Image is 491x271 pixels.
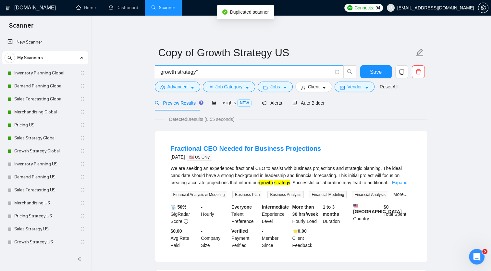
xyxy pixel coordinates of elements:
a: Pricing Strategy US [14,210,76,223]
a: Growth Strategy US [14,236,76,249]
a: More... [393,192,408,197]
span: Scanner [4,21,39,34]
span: check-circle [222,9,227,15]
div: Hourly Load [291,203,322,225]
div: Payment Verified [230,227,261,249]
a: New Scanner [7,36,83,49]
span: NEW [237,99,252,107]
button: search [5,53,15,63]
a: Demand Planning Global [14,80,76,93]
button: search [343,65,356,78]
span: user [301,85,305,90]
span: bars [208,85,213,90]
button: delete [412,65,425,78]
span: Connects: [354,4,374,11]
div: Duration [321,203,352,225]
a: Pricing US [14,119,76,132]
span: 🇺🇸 US Only [187,154,212,161]
span: holder [80,226,85,232]
a: Inventory Planning Global [14,67,76,80]
span: caret-down [322,85,326,90]
span: holder [80,148,85,154]
input: Scanner name... [158,45,414,61]
mark: strategy [274,180,290,185]
img: logo [6,3,10,13]
span: holder [80,123,85,128]
button: userClientcaret-down [295,82,332,92]
a: Merchandising Global [14,106,76,119]
span: info-circle [184,219,188,224]
span: My Scanners [17,51,43,64]
div: Talent Preference [230,203,261,225]
span: robot [292,101,297,105]
div: Country [352,203,382,225]
span: Auto Bidder [292,100,325,106]
li: New Scanner [2,36,88,49]
span: folder [263,85,268,90]
span: caret-down [245,85,250,90]
span: holder [80,174,85,180]
a: Merchandising US [14,197,76,210]
span: edit [415,48,424,57]
span: Vendor [347,83,362,90]
span: Save [370,68,382,76]
a: Expand [392,180,407,185]
span: holder [80,110,85,115]
img: 🇺🇸 [353,203,358,208]
span: holder [80,135,85,141]
a: setting [478,5,488,10]
span: delete [412,69,424,75]
span: holder [80,84,85,89]
span: double-left [77,256,84,262]
a: homeHome [76,5,96,10]
span: Business Analysis [267,191,304,198]
span: holder [80,213,85,219]
a: Growth Strategy Global [14,145,76,158]
span: holder [80,97,85,102]
b: 📡 50% [171,204,187,210]
button: folderJobscaret-down [258,82,293,92]
div: Total Spent [382,203,413,225]
span: caret-down [364,85,369,90]
input: Search Freelance Jobs... [159,68,332,76]
span: holder [80,239,85,245]
button: Save [360,65,392,78]
span: ... [387,180,391,185]
b: 1 to 3 months [323,204,339,217]
div: Company Size [200,227,230,249]
button: setting [478,3,488,13]
div: Experience Level [261,203,291,225]
span: holder [80,161,85,167]
div: Tooltip anchor [198,100,204,106]
span: area-chart [212,100,216,105]
span: Client [308,83,320,90]
div: Member Since [261,227,291,249]
b: - [262,228,264,234]
span: caret-down [190,85,195,90]
span: Financial Modeling [309,191,347,198]
a: dashboardDashboard [109,5,138,10]
span: copy [396,69,408,75]
span: Business Plan [232,191,262,198]
mark: growth [259,180,273,185]
a: Inventory Planning US [14,158,76,171]
b: - [201,204,203,210]
b: ⭐️ 0.00 [292,228,307,234]
button: barsJob Categorycaret-down [203,82,255,92]
div: [DATE] [171,153,321,161]
span: holder [80,71,85,76]
b: Verified [231,228,248,234]
span: Duplicated scanner [230,9,269,15]
span: holder [80,187,85,193]
iframe: Intercom live chat [469,249,485,265]
span: caret-down [283,85,287,90]
span: idcard [340,85,345,90]
b: [GEOGRAPHIC_DATA] [353,203,402,214]
button: copy [395,65,408,78]
span: Detected 8 results (0.55 seconds) [165,116,239,123]
b: $0.00 [171,228,182,234]
span: setting [160,85,165,90]
a: Sales Forecasting Global [14,93,76,106]
span: Financial Analysis & Modeling [171,191,227,198]
span: info-circle [335,70,339,74]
